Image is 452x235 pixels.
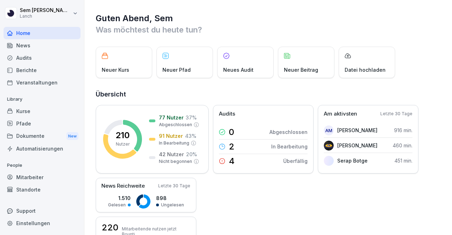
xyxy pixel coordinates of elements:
p: 2 [229,142,234,151]
p: 77 Nutzer [159,114,184,121]
p: Was möchtest du heute tun? [96,24,441,35]
p: 451 min. [394,157,412,164]
p: News Reichweite [101,182,145,190]
p: [PERSON_NAME] [337,127,377,134]
p: Audits [219,110,235,118]
h2: Übersicht [96,89,441,99]
img: g4w5x5mlkjus3ukx1xap2hc0.png [324,141,334,151]
a: Standorte [4,183,81,196]
p: 91 Nutzer [159,132,183,140]
p: Letzte 30 Tage [380,111,412,117]
p: 1.510 [108,194,131,202]
p: In Bearbeitung [271,143,308,150]
a: Einstellungen [4,217,81,229]
a: Pfade [4,117,81,130]
a: DokumenteNew [4,130,81,143]
p: Überfällig [283,157,308,165]
p: 210 [115,131,130,140]
p: In Bearbeitung [159,140,189,146]
div: Dokumente [4,130,81,143]
p: 0 [229,128,234,136]
h3: 220 [102,222,118,234]
p: Ungelesen [161,202,184,208]
div: New [66,132,78,140]
p: 898 [156,194,184,202]
p: Neuer Beitrag [284,66,318,74]
p: Abgeschlossen [269,128,308,136]
a: Kurse [4,105,81,117]
p: Neues Audit [223,66,254,74]
a: Berichte [4,64,81,76]
p: 4 [229,157,234,165]
p: 916 min. [394,127,412,134]
p: 43 % [185,132,196,140]
a: Automatisierungen [4,142,81,155]
p: Nutzer [116,141,130,147]
p: Letzte 30 Tage [158,183,190,189]
a: News [4,39,81,52]
h1: Guten Abend, Sem [96,13,441,24]
p: Gelesen [108,202,126,208]
p: Neuer Pfad [162,66,191,74]
a: Mitarbeiter [4,171,81,183]
p: 20 % [186,151,197,158]
p: 460 min. [393,142,412,149]
p: Library [4,94,81,105]
p: Nicht begonnen [159,158,192,165]
img: fgodp68hp0emq4hpgfcp6x9z.png [324,156,334,166]
div: Support [4,205,81,217]
div: AM [324,125,334,135]
p: Lanch [20,14,71,19]
a: Audits [4,52,81,64]
a: Veranstaltungen [4,76,81,89]
p: People [4,160,81,171]
p: Sem [PERSON_NAME] [20,7,71,13]
p: Abgeschlossen [159,122,192,128]
p: 42 Nutzer [159,151,184,158]
p: Datei hochladen [345,66,386,74]
p: 37 % [186,114,197,121]
p: Am aktivsten [324,110,357,118]
p: Neuer Kurs [102,66,129,74]
p: [PERSON_NAME] [337,142,377,149]
a: Home [4,27,81,39]
p: Serap Botge [337,157,368,164]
